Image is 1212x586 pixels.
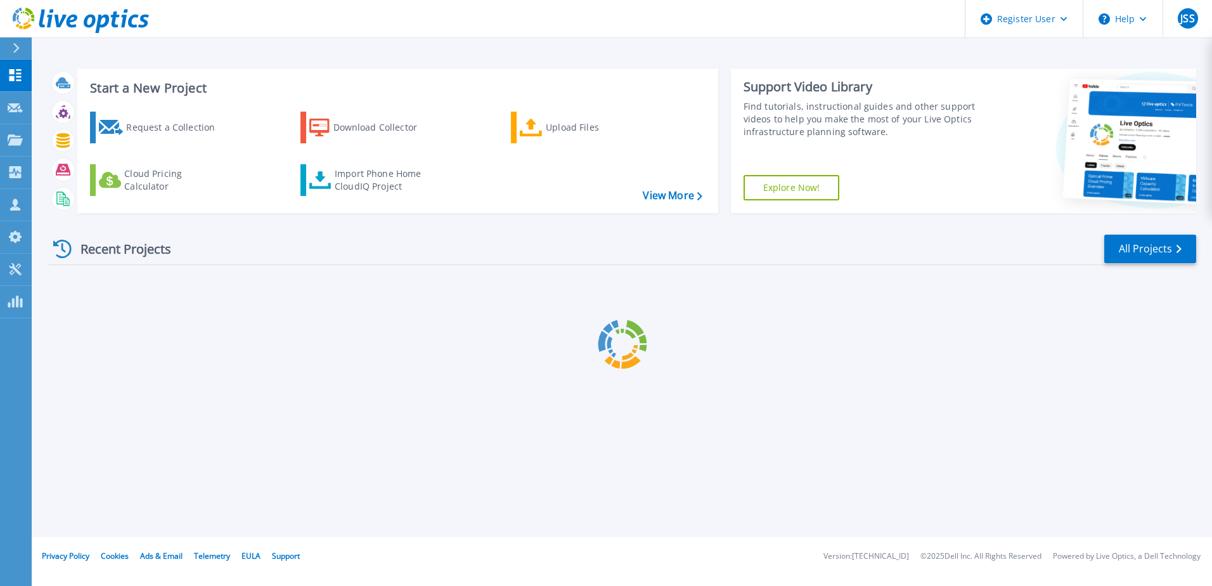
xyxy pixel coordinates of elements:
div: Import Phone Home CloudIQ Project [335,167,434,193]
a: Ads & Email [140,550,183,561]
a: All Projects [1104,235,1196,263]
a: Download Collector [300,112,442,143]
h3: Start a New Project [90,81,702,95]
a: Explore Now! [744,175,840,200]
a: Cookies [101,550,129,561]
div: Download Collector [333,115,435,140]
li: Powered by Live Optics, a Dell Technology [1053,552,1201,561]
div: Upload Files [546,115,647,140]
a: Request a Collection [90,112,231,143]
div: Support Video Library [744,79,981,95]
div: Cloud Pricing Calculator [124,167,226,193]
li: © 2025 Dell Inc. All Rights Reserved [920,552,1041,561]
a: Privacy Policy [42,550,89,561]
a: View More [643,190,702,202]
a: Support [272,550,300,561]
div: Request a Collection [126,115,228,140]
span: JSS [1180,13,1194,23]
div: Find tutorials, instructional guides and other support videos to help you make the most of your L... [744,100,981,138]
li: Version: [TECHNICAL_ID] [823,552,909,561]
a: Upload Files [511,112,652,143]
div: Recent Projects [49,233,188,264]
a: Cloud Pricing Calculator [90,164,231,196]
a: EULA [242,550,261,561]
a: Telemetry [194,550,230,561]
